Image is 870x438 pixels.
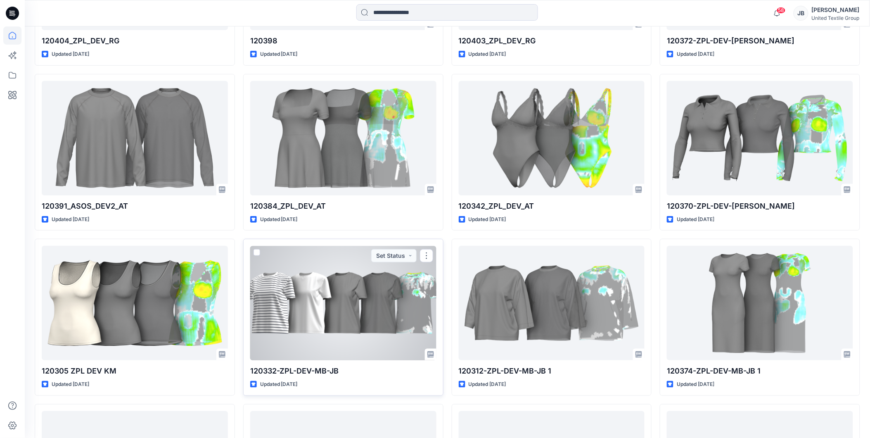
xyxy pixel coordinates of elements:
a: 120384_ZPL_DEV_AT [250,81,436,195]
span: 58 [777,7,786,14]
p: Updated [DATE] [260,50,298,59]
p: Updated [DATE] [260,215,298,224]
a: 120342_ZPL_DEV_AT [459,81,645,195]
p: Updated [DATE] [677,380,714,389]
p: Updated [DATE] [677,50,714,59]
div: JB [794,6,808,21]
p: Updated [DATE] [52,50,89,59]
a: 120391_ASOS_DEV2_AT [42,81,228,195]
p: 120391_ASOS_DEV2_AT [42,200,228,212]
a: 120312-ZPL-DEV-MB-JB 1 [459,246,645,360]
div: [PERSON_NAME] [812,5,860,15]
p: 120404_ZPL_DEV_RG [42,35,228,47]
p: Updated [DATE] [52,380,89,389]
p: Updated [DATE] [469,380,506,389]
p: 120384_ZPL_DEV_AT [250,200,436,212]
a: 120370-ZPL-DEV-KM-JB [667,81,853,195]
p: 120374-ZPL-DEV-MB-JB 1 [667,365,853,377]
div: United Textile Group [812,15,860,21]
p: 120342_ZPL_DEV_AT [459,200,645,212]
a: 120374-ZPL-DEV-MB-JB 1 [667,246,853,360]
p: 120370-ZPL-DEV-[PERSON_NAME] [667,200,853,212]
p: 120403_ZPL_DEV_RG [459,35,645,47]
p: 120312-ZPL-DEV-MB-JB 1 [459,365,645,377]
p: Updated [DATE] [469,50,506,59]
p: 120398 [250,35,436,47]
p: 120372-ZPL-DEV-[PERSON_NAME] [667,35,853,47]
p: 120332-ZPL-DEV-MB-JB [250,365,436,377]
p: Updated [DATE] [469,215,506,224]
p: 120305 ZPL DEV KM [42,365,228,377]
a: 120332-ZPL-DEV-MB-JB [250,246,436,360]
p: Updated [DATE] [677,215,714,224]
a: 120305 ZPL DEV KM [42,246,228,360]
p: Updated [DATE] [52,215,89,224]
p: Updated [DATE] [260,380,298,389]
